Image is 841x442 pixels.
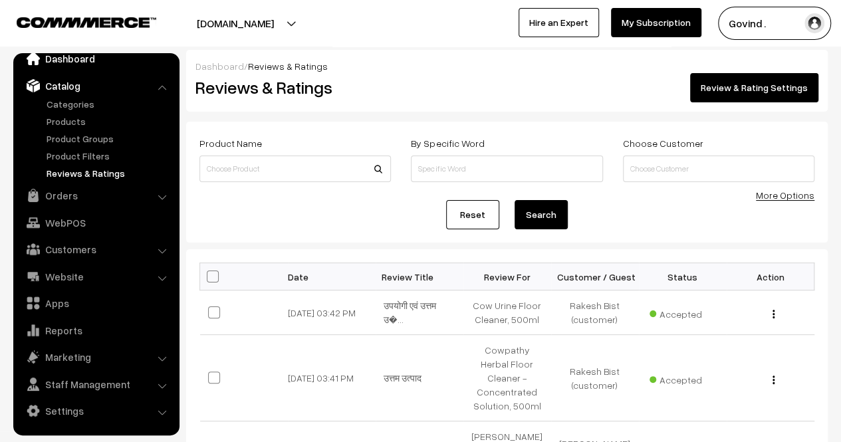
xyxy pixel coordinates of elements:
[195,60,244,72] a: Dashboard
[519,8,599,37] a: Hire an Expert
[376,290,463,335] td: उपयोगी एवं उत्तम उ�...
[572,380,618,391] span: (customer)
[288,290,376,335] td: [DATE] 03:42 PM
[43,132,175,146] a: Product Groups
[551,263,639,290] th: Customer / Guest
[411,136,484,150] label: By Specific Word
[650,370,716,387] span: Accepted
[43,114,175,128] a: Products
[804,13,824,33] img: user
[376,263,463,290] th: Review Title
[611,8,701,37] a: My Subscription
[199,156,391,182] input: Choose Product
[463,335,551,421] td: Cowpathy Herbal Floor Cleaner - Concentrated Solution, 500ml
[17,47,175,70] a: Dashboard
[756,189,814,201] a: More Options
[17,74,175,98] a: Catalog
[43,149,175,163] a: Product Filters
[17,399,175,423] a: Settings
[463,290,551,335] td: Cow Urine Floor Cleaner, 500ml
[199,136,262,150] label: Product Name
[551,290,639,335] td: Rakesh Bist
[17,265,175,288] a: Website
[623,136,703,150] label: Choose Customer
[773,310,775,318] img: Menu
[248,60,328,72] span: Reviews & Ratings
[623,156,814,182] input: Choose Customer
[195,77,390,98] h2: Reviews & Ratings
[17,211,175,235] a: WebPOS
[376,335,463,421] td: उत्तम उत्पाद
[17,13,133,29] a: COMMMERCE
[515,200,568,229] button: Search
[718,7,831,40] button: Govind .
[17,17,156,27] img: COMMMERCE
[288,335,376,421] td: [DATE] 03:41 PM
[17,372,175,396] a: Staff Management
[446,200,499,229] a: Reset
[195,59,818,73] div: /
[411,156,602,182] input: Specific Word
[690,73,818,102] a: Review & Rating Settings
[773,376,775,384] img: Menu
[43,97,175,111] a: Categories
[288,263,376,290] th: Date
[572,314,618,325] span: (customer)
[150,7,320,40] button: [DOMAIN_NAME]
[17,318,175,342] a: Reports
[650,304,716,321] span: Accepted
[17,183,175,207] a: Orders
[727,263,814,290] th: Action
[639,263,727,290] th: Status
[463,263,551,290] th: Review For
[17,237,175,261] a: Customers
[43,166,175,180] a: Reviews & Ratings
[17,291,175,315] a: Apps
[17,345,175,369] a: Marketing
[551,335,639,421] td: Rakesh Bist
